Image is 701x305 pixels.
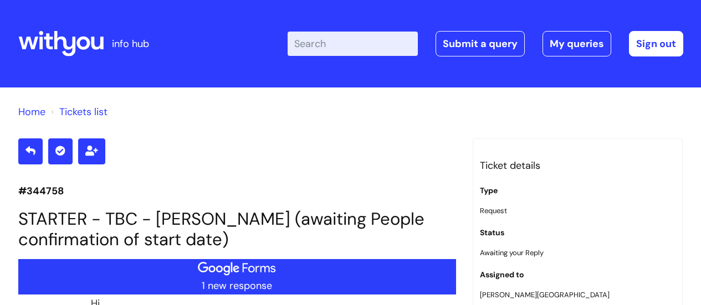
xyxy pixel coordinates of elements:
[480,246,676,259] p: Awaiting your Reply
[18,103,45,121] li: Solution home
[629,31,683,56] a: Sign out
[480,157,676,174] h3: Ticket details
[480,270,524,280] label: Assigned to
[436,31,525,56] a: Submit a query
[18,209,456,250] h1: STARTER - TBC - [PERSON_NAME] (awaiting People confirmation of start date)
[48,103,108,121] li: Tickets list
[59,105,108,118] a: Tickets list
[112,35,149,53] p: info hub
[18,182,456,200] p: #344758
[288,32,418,56] input: Search
[18,277,456,294] div: 1 new response
[543,31,611,56] a: My queries
[480,204,676,217] p: Request
[480,288,676,301] p: [PERSON_NAME][GEOGRAPHIC_DATA]
[197,261,277,276] img: Google Forms
[480,228,504,237] label: Status
[18,105,45,118] a: Home
[288,31,683,56] div: | -
[480,186,498,195] label: Type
